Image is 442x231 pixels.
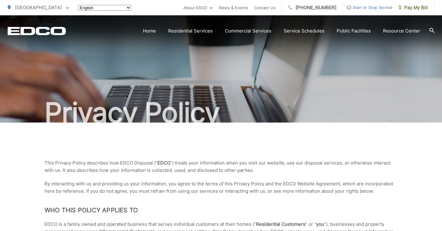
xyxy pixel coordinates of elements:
strong: EDCO [157,160,170,166]
h1: Privacy Policy [8,97,434,128]
a: Resource Center [383,27,420,35]
a: Public Facilities [337,27,371,35]
strong: you [316,221,324,227]
h2: Who This Policy Applies To [45,206,397,214]
span: [GEOGRAPHIC_DATA] [15,5,62,10]
a: Residential Services [168,27,213,35]
span: Pay My Bill [399,4,428,11]
a: News & Events [219,4,248,11]
a: Contact Us [254,4,276,11]
a: Commercial Services [225,27,271,35]
strong: Residential Customers [256,221,305,227]
a: EDCD logo. Return to the homepage. [8,27,66,35]
a: About EDCO [183,4,213,11]
a: Service Schedules [284,27,324,35]
a: Home [143,27,156,35]
p: This Privacy Policy describes how EDCO Disposal (“ “) treats your information when you visit our ... [45,159,397,174]
p: By interacting with us and providing us your information, you agree to the terms of this Privacy ... [45,180,397,195]
select: Select a language [78,5,131,11]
